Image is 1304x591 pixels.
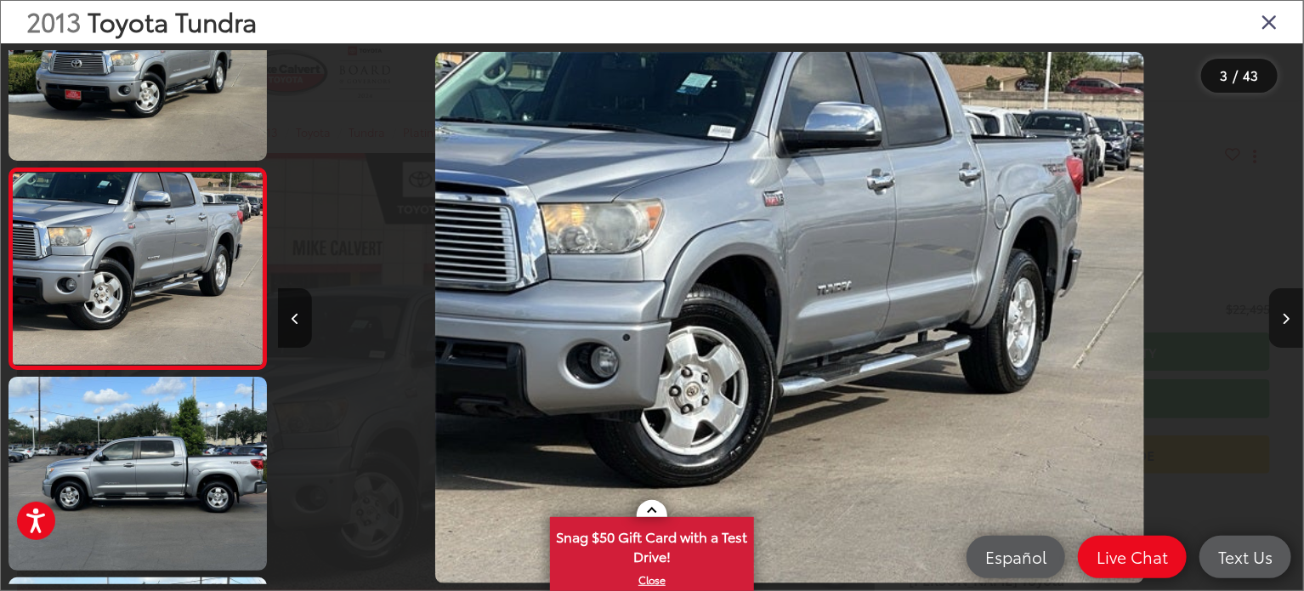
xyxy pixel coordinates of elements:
span: Text Us [1210,546,1281,567]
a: Text Us [1199,536,1291,578]
span: Toyota Tundra [88,3,257,39]
button: Next image [1269,288,1303,348]
a: Live Chat [1078,536,1187,578]
span: 43 [1244,65,1259,84]
span: Snag $50 Gift Card with a Test Drive! [552,519,752,571]
span: Live Chat [1088,546,1176,567]
div: 2013 Toyota Tundra Platinum 5.7L V8 2 [278,52,1303,584]
a: Español [967,536,1065,578]
i: Close gallery [1261,10,1278,32]
span: Español [977,546,1055,567]
img: 2013 Toyota Tundra Platinum 5.7L V8 [435,52,1144,584]
span: 3 [1221,65,1228,84]
span: 2013 [26,3,81,39]
span: / [1232,70,1240,82]
button: Previous image [278,288,312,348]
img: 2013 Toyota Tundra Platinum 5.7L V8 [10,173,265,364]
img: 2013 Toyota Tundra Platinum 5.7L V8 [6,375,269,573]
